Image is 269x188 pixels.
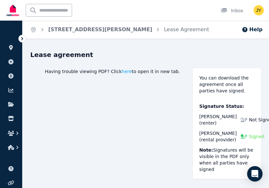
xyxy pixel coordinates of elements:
span: Signed [249,133,264,140]
div: You can download the agreement once all parties have signed. [199,75,255,94]
img: Lease not signed [241,117,247,123]
div: Having trouble viewing PDF? Click to open it in new tab. [30,68,180,75]
span: [PERSON_NAME] [199,131,237,136]
p: Signature Status: [199,103,255,109]
div: (rental provider) [199,130,237,143]
img: JIAN YU [254,5,264,15]
img: Signed Lease [241,133,247,140]
div: Open Intercom Messenger [247,166,263,182]
span: here [122,68,132,75]
span: [PERSON_NAME] [199,114,237,119]
p: Signatures will be visible in the PDF only when all parties have signed [199,147,255,173]
a: [STREET_ADDRESS][PERSON_NAME] [48,26,152,33]
img: RentBetter [5,2,21,18]
a: Lease Agreement [164,26,209,33]
div: (renter) [199,113,237,126]
nav: Breadcrumb [23,21,217,39]
h1: Lease agreement [30,50,261,59]
b: Note: [199,147,213,153]
button: Help [242,26,263,33]
div: Inbox [221,7,243,14]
